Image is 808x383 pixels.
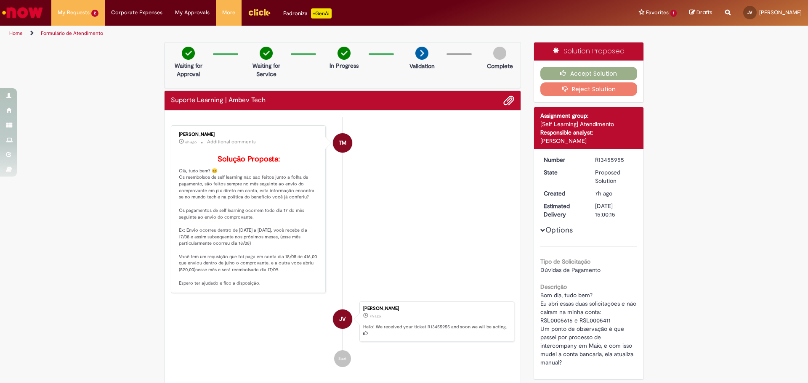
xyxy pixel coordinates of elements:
[537,202,589,219] dt: Estimated Delivery
[218,154,280,164] b: Solução Proposta:
[540,82,638,96] button: Reject Solution
[487,62,513,70] p: Complete
[246,61,287,78] p: Waiting for Service
[670,10,677,17] span: 1
[1,4,44,21] img: ServiceNow
[185,140,197,145] time: 28/08/2025 09:40:48
[540,258,590,265] b: Tipo de Solicitação
[6,26,532,41] ul: Page breadcrumbs
[415,47,428,60] img: arrow-next.png
[111,8,162,17] span: Corporate Expenses
[311,8,332,18] p: +GenAi
[595,190,612,197] span: 7h ago
[540,120,638,128] div: [Self Learning] Atendimento
[207,138,256,145] small: Additional comments
[540,67,638,80] button: Accept Solution
[9,30,23,37] a: Home
[333,309,352,329] div: Jesse CARVALHO VILELA
[339,133,346,153] span: TM
[339,309,346,329] span: JV
[175,8,210,17] span: My Approvals
[540,283,567,291] b: Descrição
[409,62,435,70] p: Validation
[534,42,644,61] div: Solution Proposed
[168,61,209,78] p: Waiting for Approval
[363,306,510,311] div: [PERSON_NAME]
[260,47,273,60] img: check-circle-green.png
[171,301,514,342] li: Jesse CARVALHO VILELA
[540,111,638,120] div: Assignment group:
[540,137,638,145] div: [PERSON_NAME]
[185,140,197,145] span: 6h ago
[91,10,98,17] span: 2
[537,156,589,164] dt: Number
[369,314,381,319] span: 7h ago
[540,291,638,366] span: Bom dia, tudo bem? Eu abri essas duas solicitações e não cairam na minha conta: RSL0005616 e RSL0...
[537,189,589,198] dt: Created
[171,97,266,104] h2: Suporte Learning | Ambev Tech Ticket history
[333,133,352,153] div: Tairine Maurina
[646,8,669,17] span: Favorites
[759,9,802,16] span: [PERSON_NAME]
[248,6,271,18] img: click_logo_yellow_360x200.png
[540,266,601,274] span: Dúvidas de Pagamento
[283,8,332,18] div: Padroniza
[330,61,359,70] p: In Progress
[369,314,381,319] time: 28/08/2025 09:00:07
[696,8,712,16] span: Drafts
[41,30,103,37] a: Formulário de Atendimento
[171,117,514,375] ul: Ticket history
[493,47,506,60] img: img-circle-grey.png
[179,155,319,286] p: Olá, tudo bem? 😊 Os reembolsos de self learning não são feitos junto a folha de pagamento, são fe...
[595,202,634,219] div: [DATE] 15:00:15
[540,128,638,137] div: Responsible analyst:
[747,10,752,15] span: JV
[595,156,634,164] div: R13455955
[222,8,235,17] span: More
[363,324,510,337] p: Hello! We received your ticket R13455955 and soon we will be acting.
[338,47,351,60] img: check-circle-green.png
[58,8,90,17] span: My Requests
[595,190,612,197] time: 28/08/2025 09:00:07
[595,168,634,185] div: Proposed Solution
[503,95,514,106] button: Add attachments
[179,132,319,137] div: [PERSON_NAME]
[595,189,634,198] div: 28/08/2025 09:00:07
[182,47,195,60] img: check-circle-green.png
[537,168,589,177] dt: State
[689,9,712,17] a: Drafts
